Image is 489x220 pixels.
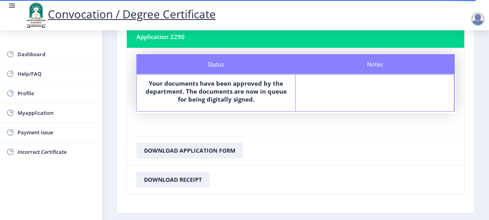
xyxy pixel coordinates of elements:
[296,54,455,74] div: Notes
[18,147,96,157] span: Incorrect Certificate
[146,79,287,103] b: Your documents have been approved by the department. The documents are now in queue for being dig...
[136,54,296,74] div: Status
[136,143,243,159] button: Download Application Form
[24,6,216,22] a: Convocation / Degree Certificate
[18,49,96,59] span: Dashboard
[18,128,96,137] span: Payment issue
[18,69,96,79] span: Help/FAQ
[18,88,96,98] span: Profile
[127,26,464,48] nb-card-header: Application 2290
[24,2,48,29] img: logo
[136,172,209,188] button: Download Receipt
[18,108,96,118] span: Myapplication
